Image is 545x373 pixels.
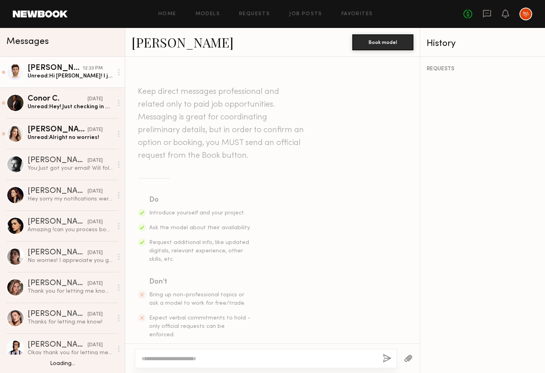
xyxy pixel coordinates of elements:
span: Ask the model about their availability. [149,225,251,230]
div: [DATE] [88,157,103,165]
div: [PERSON_NAME] [28,341,88,349]
a: [PERSON_NAME] [132,34,234,51]
div: [PERSON_NAME] [28,64,83,72]
div: [PERSON_NAME] [28,310,88,318]
div: REQUESTS [427,66,539,72]
div: Thank you for letting me know 🤝 [28,288,113,295]
div: [DATE] [88,218,103,226]
div: Unread: Hi [PERSON_NAME]! I just wanted to confirm the shoot is still happening just because I’ve... [28,72,113,80]
div: Unread: Alright no worries! [28,134,113,141]
a: Requests [239,12,270,17]
a: Home [158,12,176,17]
span: Bring up non-professional topics or ask a model to work for free/trade. [149,292,246,306]
span: Request additional info, like updated digitals, relevant experience, other skills, etc. [149,240,249,262]
div: Amazing !can you process booking so newbook has record of it :) [28,226,113,234]
div: [DATE] [88,249,103,257]
div: [DATE] [88,95,103,103]
div: [DATE] [88,341,103,349]
span: Expect verbal commitments to hold - only official requests can be enforced. [149,315,250,337]
div: Do [149,194,252,206]
div: Don’t [149,276,252,288]
div: [PERSON_NAME] [28,187,88,195]
span: Messages [6,37,49,46]
div: Okay thank you for letting me know :) [28,349,113,357]
div: [PERSON_NAME] [28,218,88,226]
span: Introduce yourself and your project. [149,210,245,216]
div: [PERSON_NAME] [28,126,88,134]
div: [DATE] [88,280,103,288]
div: [PERSON_NAME] [28,157,88,165]
a: Favorites [341,12,373,17]
div: Thanks for letting me know! [28,318,113,326]
div: [DATE] [88,126,103,134]
div: Unread: Hey! Just checking in on this! Looking forward to hearing from you! [28,103,113,111]
div: [DATE] [88,311,103,318]
div: No worries! I appreciate you getting back:) [28,257,113,264]
div: Conor C. [28,95,88,103]
div: 12:23 PM [83,65,103,72]
div: History [427,39,539,48]
a: Job Posts [289,12,322,17]
div: Hey sorry my notifications weren’t working so lame. But I meant in terms of accommodation type an... [28,195,113,203]
header: Keep direct messages professional and related only to paid job opportunities. Messaging is great ... [138,85,306,162]
a: Book model [352,38,413,45]
a: Models [196,12,220,17]
button: Book model [352,34,413,50]
div: [PERSON_NAME] [28,280,88,288]
div: [PERSON_NAME] [28,249,88,257]
div: You: Just got your email! Will follow up shortly! [28,165,113,172]
div: [DATE] [88,188,103,195]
